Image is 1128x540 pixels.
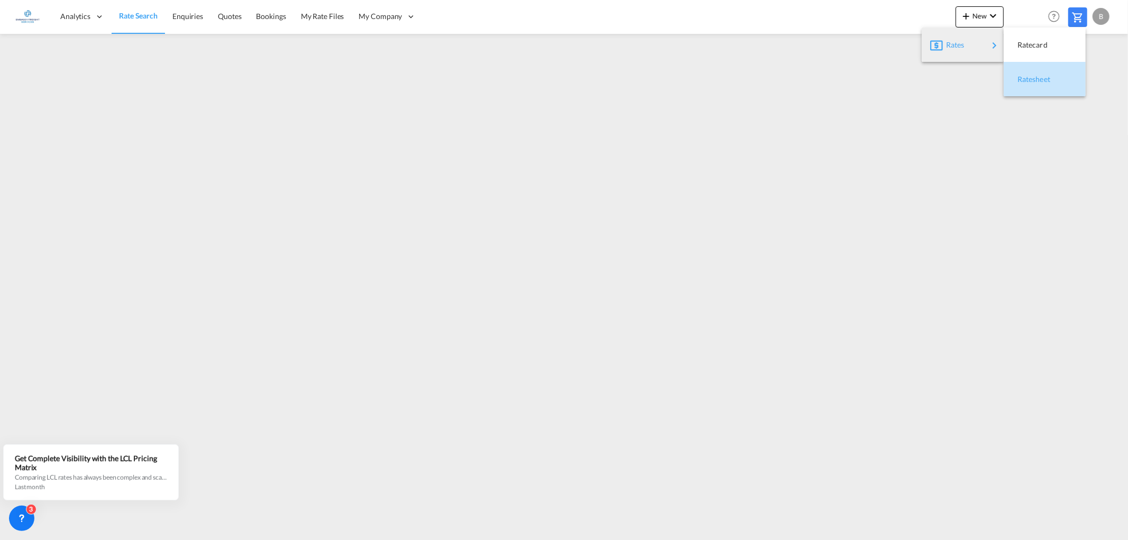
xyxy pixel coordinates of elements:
md-icon: icon-chevron-right [988,39,1001,52]
div: Ratesheet [1012,66,1077,93]
div: Ratecard [1012,32,1077,58]
span: Ratesheet [1017,69,1029,90]
span: Ratecard [1017,34,1029,56]
span: Rates [946,34,959,56]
